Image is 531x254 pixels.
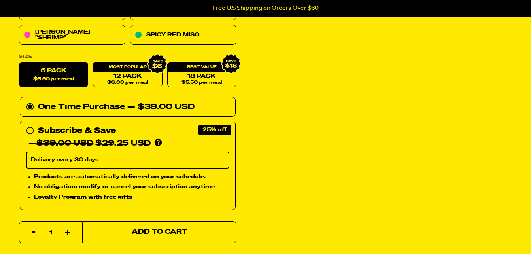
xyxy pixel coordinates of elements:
[34,193,229,202] li: Loyalty Program with free gifts
[82,221,236,243] button: Add to Cart
[127,101,195,114] div: — $39.00 USD
[26,101,229,114] div: One Time Purchase
[38,125,116,137] div: Subscribe & Save
[26,152,229,169] select: Subscribe & Save —$39.00 USD$29.25 USD Products are automatically delivered on your schedule. No ...
[28,137,151,150] div: — $29.25 USD
[34,172,229,181] li: Products are automatically delivered on your schedule.
[34,183,229,191] li: No obligation: modify or cancel your subscription anytime
[33,77,74,82] span: $6.50 per meal
[132,229,187,236] span: Add to Cart
[36,140,93,148] del: $39.00 USD
[107,80,148,85] span: $6.00 per meal
[19,62,88,88] label: 6 Pack
[93,62,162,88] a: 12 Pack$6.00 per meal
[24,222,77,244] input: quantity
[213,5,319,12] p: Free U.S Shipping on Orders Over $60
[19,25,125,45] a: [PERSON_NAME] "Shrimp"
[19,55,236,59] label: Size
[181,80,222,85] span: $5.50 per meal
[167,62,236,88] a: 18 Pack$5.50 per meal
[130,25,236,45] a: Spicy Red Miso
